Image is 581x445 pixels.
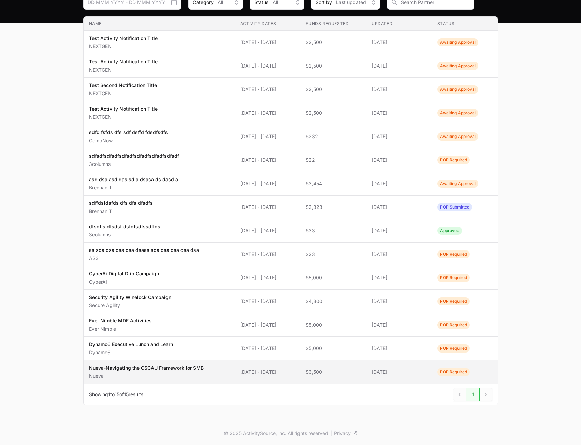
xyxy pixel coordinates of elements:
[240,157,295,163] span: [DATE] - [DATE]
[240,86,295,93] span: [DATE] - [DATE]
[432,17,498,31] th: Status
[437,62,478,70] span: Activity Status
[89,105,158,112] p: Test Activity Notification Title
[89,317,152,324] p: Ever Nimble MDF Activities
[240,369,295,375] span: [DATE] - [DATE]
[437,227,462,235] span: Activity Status
[306,180,361,187] span: $3,454
[89,341,173,348] p: Dynamo6 Executive Lunch and Learn
[89,82,157,89] p: Test Second Notification Title
[372,204,426,211] span: [DATE]
[240,110,295,116] span: [DATE] - [DATE]
[108,391,110,397] span: 1
[466,388,480,401] span: 1
[89,137,168,144] p: CompNow
[372,39,426,46] span: [DATE]
[89,364,204,371] p: Nueva-Navigating the CSCAU Framework for SMB
[89,294,171,301] p: Security Agility Winelock Campaign
[89,278,159,285] p: CyberAI
[89,58,158,65] p: Test Activity Notification Title
[89,153,179,159] p: sdfsdfsdfsdfsdfsdfsdfsdfsdfsdfsdfsdf
[437,109,478,117] span: Activity Status
[306,227,361,234] span: $33
[84,17,235,31] th: Name
[240,298,295,305] span: [DATE] - [DATE]
[372,157,426,163] span: [DATE]
[240,39,295,46] span: [DATE] - [DATE]
[89,247,199,254] p: as sda dsa dsa dsa dsaas sda dsa dsa dsa dsa
[240,227,295,234] span: [DATE] - [DATE]
[306,345,361,352] span: $5,000
[372,321,426,328] span: [DATE]
[89,129,168,136] p: sdfd fsfds dfs sdf dsffd fdsdfsdfs
[240,133,295,140] span: [DATE] - [DATE]
[331,430,333,437] span: |
[115,391,119,397] span: 15
[306,204,361,211] span: $2,323
[89,231,160,238] p: 3columns
[306,298,361,305] span: $4,300
[306,251,361,258] span: $23
[437,297,470,305] span: Activity Status
[89,270,159,277] p: CyberAi Digital Drip Campaign
[89,200,153,206] p: sdffdsfdsfds dfs dfs dfsdfs
[306,39,361,46] span: $2,500
[372,369,426,375] span: [DATE]
[372,274,426,281] span: [DATE]
[89,161,179,168] p: 3columns
[437,274,470,282] span: Activity Status
[89,208,153,215] p: BrennanIT
[437,38,478,46] span: Activity Status
[306,62,361,69] span: $2,500
[306,321,361,328] span: $5,000
[306,133,361,140] span: $232
[372,227,426,234] span: [DATE]
[240,204,295,211] span: [DATE] - [DATE]
[240,345,295,352] span: [DATE] - [DATE]
[89,67,158,73] p: NEXTGEN
[235,17,301,31] th: Activity Dates
[89,391,143,398] p: Showing to of results
[437,156,470,164] span: Activity Status
[89,43,158,50] p: NEXTGEN
[306,110,361,116] span: $2,500
[437,368,470,376] span: Activity Status
[89,35,158,42] p: Test Activity Notification Title
[306,274,361,281] span: $5,000
[89,176,178,183] p: asd dsa asd das sd a dsasa ds dasd a
[437,180,478,188] span: Activity Status
[437,203,472,211] span: Activity Status
[89,90,157,97] p: NEXTGEN
[372,62,426,69] span: [DATE]
[224,430,330,437] p: © 2025 ActivitySource, inc. All rights reserved.
[240,274,295,281] span: [DATE] - [DATE]
[240,251,295,258] span: [DATE] - [DATE]
[240,321,295,328] span: [DATE] - [DATE]
[372,180,426,187] span: [DATE]
[306,157,361,163] span: $22
[306,369,361,375] span: $3,500
[437,85,478,94] span: Activity Status
[372,86,426,93] span: [DATE]
[89,255,199,262] p: A23
[437,250,470,258] span: Activity Status
[89,223,160,230] p: dfsdf s dfsdsf dsfdfsdfssdffds
[89,349,173,356] p: Dynamo6
[372,251,426,258] span: [DATE]
[89,326,152,332] p: Ever Nimble
[437,132,478,141] span: Activity Status
[240,62,295,69] span: [DATE] - [DATE]
[124,391,129,397] span: 15
[89,114,158,120] p: NEXTGEN
[372,345,426,352] span: [DATE]
[372,133,426,140] span: [DATE]
[366,17,432,31] th: Updated
[334,430,358,437] a: Privacy
[89,302,171,309] p: Secure Agility
[300,17,366,31] th: Funds Requested
[89,184,178,191] p: BrennanIT
[437,321,470,329] span: Activity Status
[372,110,426,116] span: [DATE]
[437,344,470,353] span: Activity Status
[372,298,426,305] span: [DATE]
